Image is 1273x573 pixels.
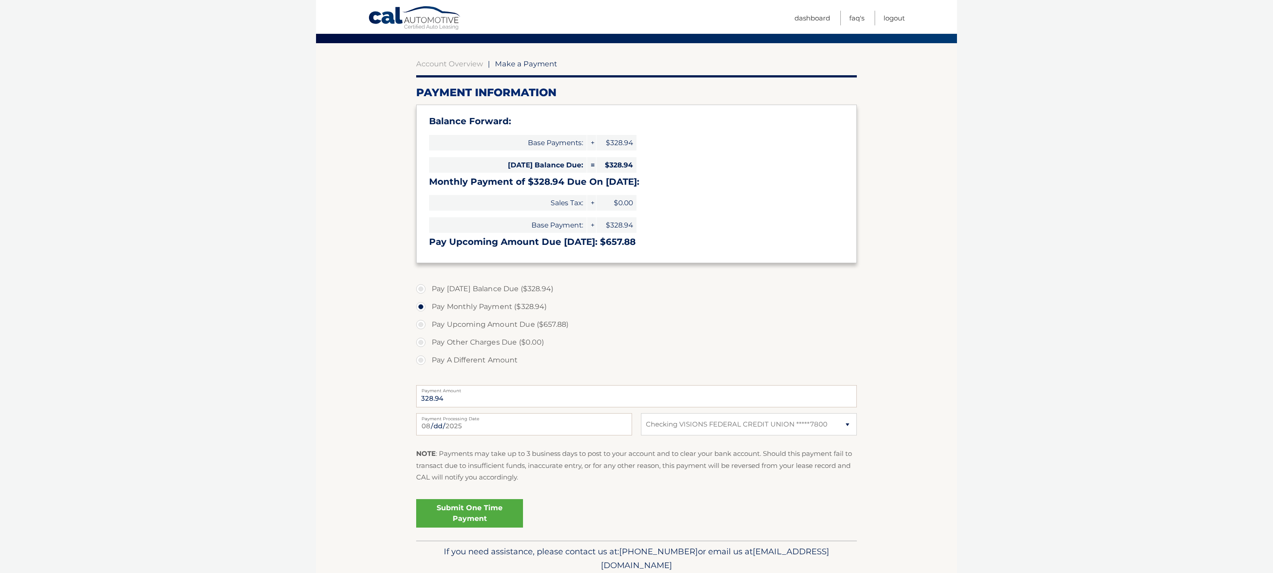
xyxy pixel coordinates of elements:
span: Sales Tax: [429,195,587,211]
h3: Balance Forward: [429,116,844,127]
label: Pay [DATE] Balance Due ($328.94) [416,280,857,298]
input: Payment Date [416,413,632,435]
span: [PHONE_NUMBER] [619,546,698,557]
label: Payment Amount [416,385,857,392]
span: Base Payment: [429,217,587,233]
a: Cal Automotive [368,6,462,32]
span: + [587,135,596,150]
span: + [587,195,596,211]
span: [DATE] Balance Due: [429,157,587,173]
a: Submit One Time Payment [416,499,523,528]
a: Logout [884,11,905,25]
label: Pay Monthly Payment ($328.94) [416,298,857,316]
span: $328.94 [596,135,636,150]
span: | [488,59,490,68]
a: Dashboard [795,11,830,25]
span: $328.94 [596,157,636,173]
span: $0.00 [596,195,636,211]
span: Base Payments: [429,135,587,150]
h3: Pay Upcoming Amount Due [DATE]: $657.88 [429,236,844,248]
span: Make a Payment [495,59,557,68]
h2: Payment Information [416,86,857,99]
label: Pay Upcoming Amount Due ($657.88) [416,316,857,333]
span: + [587,217,596,233]
p: If you need assistance, please contact us at: or email us at [422,545,851,573]
p: : Payments may take up to 3 business days to post to your account and to clear your bank account.... [416,448,857,483]
label: Pay A Different Amount [416,351,857,369]
h3: Monthly Payment of $328.94 Due On [DATE]: [429,176,844,187]
span: = [587,157,596,173]
label: Payment Processing Date [416,413,632,420]
a: Account Overview [416,59,483,68]
span: $328.94 [596,217,636,233]
strong: NOTE [416,449,436,458]
a: FAQ's [849,11,864,25]
label: Pay Other Charges Due ($0.00) [416,333,857,351]
input: Payment Amount [416,385,857,407]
